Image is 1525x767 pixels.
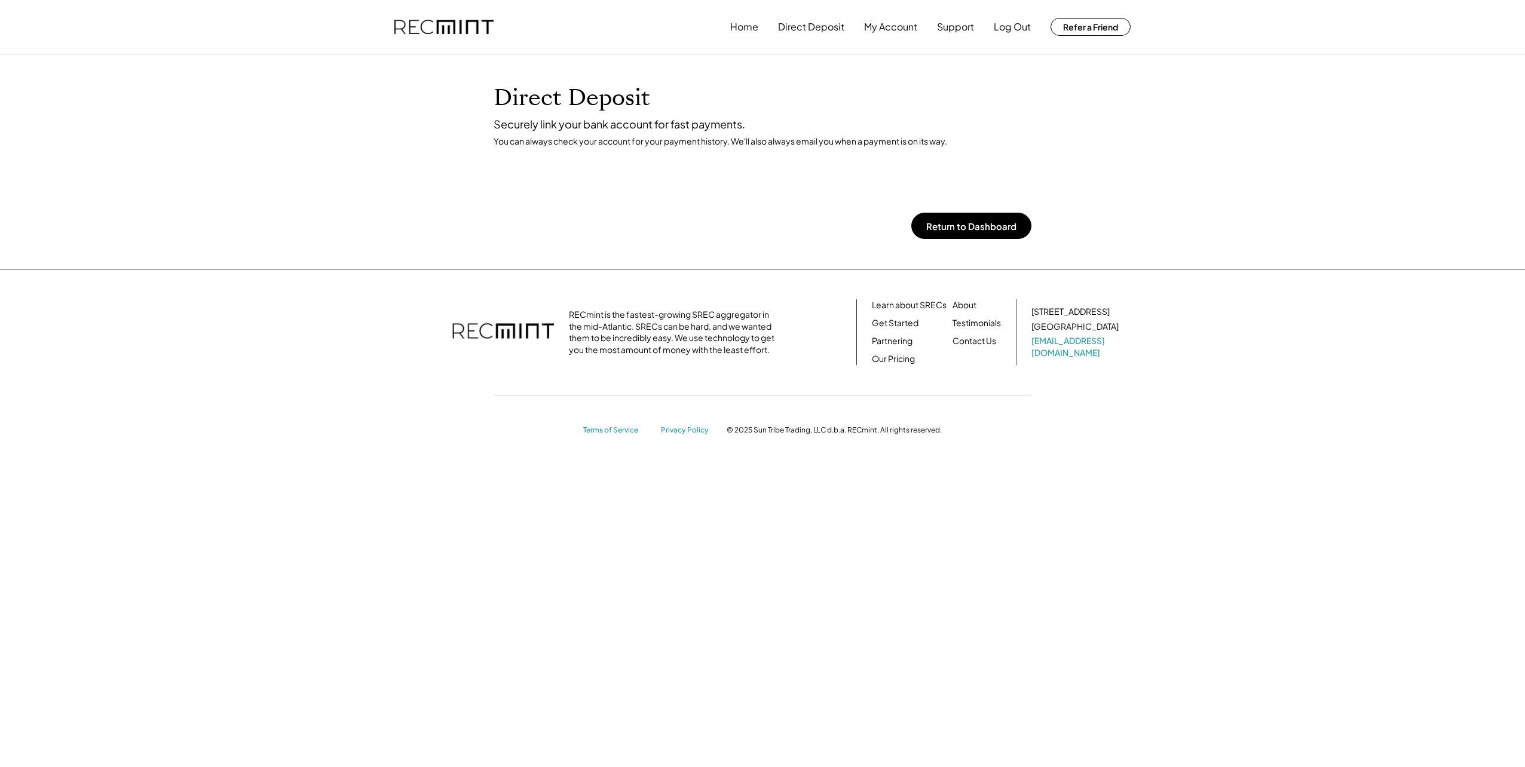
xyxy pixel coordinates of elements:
[1051,18,1131,36] button: Refer a Friend
[872,299,947,311] a: Learn about SRECs
[727,425,942,435] div: © 2025 Sun Tribe Trading, LLC d.b.a. RECmint. All rights reserved.
[953,299,976,311] a: About
[1031,335,1121,358] a: [EMAIL_ADDRESS][DOMAIN_NAME]
[994,15,1031,39] button: Log Out
[394,20,494,35] img: recmint-logotype%403x.png
[452,311,554,353] img: recmint-logotype%403x.png
[494,136,1031,146] div: You can always check your account for your payment history. We'll also always email you when a pa...
[494,84,1031,112] h1: Direct Deposit
[872,335,912,347] a: Partnering
[569,309,781,355] div: RECmint is the fastest-growing SREC aggregator in the mid-Atlantic. SRECs can be hard, and we wan...
[937,15,974,39] button: Support
[778,15,844,39] button: Direct Deposit
[953,317,1001,329] a: Testimonials
[872,353,915,365] a: Our Pricing
[953,335,996,347] a: Contact Us
[730,15,758,39] button: Home
[661,425,715,435] a: Privacy Policy
[494,117,1031,131] div: Securely link your bank account for fast payments.
[1031,321,1119,333] div: [GEOGRAPHIC_DATA]
[911,213,1031,239] button: Return to Dashboard
[864,15,917,39] button: My Account
[872,317,918,329] a: Get Started
[583,425,649,435] a: Terms of Service
[1031,306,1110,318] div: [STREET_ADDRESS]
